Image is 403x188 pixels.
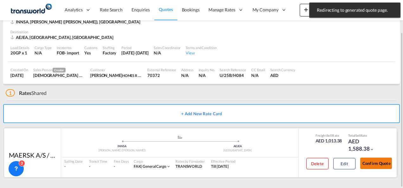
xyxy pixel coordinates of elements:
div: - [64,164,83,169]
span: Sell [355,134,361,137]
span: Manage Rates [208,7,235,13]
div: Period [121,45,149,50]
div: Address [181,67,193,72]
span: INNSA, [PERSON_NAME] ([PERSON_NAME]), [GEOGRAPHIC_DATA] [16,19,140,24]
span: Analytics [65,7,83,13]
span: Quotes [159,7,173,12]
div: TRANSWORLD [176,164,205,169]
div: Destination [10,29,393,34]
div: AED 1,013.38 [316,138,342,144]
md-icon: assets/icons/custom/ship-fill.svg [176,135,184,139]
span: | [141,164,142,169]
div: AEJEA, Jebel Ali, Middle East [10,34,115,40]
md-icon: icon-plus 400-fg [302,6,310,13]
div: Cargo [134,159,171,164]
div: 30 Sep 2025 [121,50,149,56]
span: Rate Search [100,7,123,12]
div: Shared [6,90,47,97]
span: TRANSWORLD [176,164,202,169]
div: Rates by Forwarder [176,159,205,164]
button: Edit [333,158,355,169]
span: My Company [253,7,278,13]
md-icon: icon-chevron-down [370,147,374,152]
div: general cargo [134,164,166,169]
div: N/A [199,72,215,78]
span: HOMES R US TRADING LLC [122,73,165,78]
div: U/25B/H084 [220,72,246,78]
div: FOB [57,50,65,56]
div: Incoterms [57,45,79,50]
div: AED [270,72,295,78]
div: Customs [84,45,98,50]
div: Stuffing [103,45,116,50]
div: Factory Stuffing [103,50,116,56]
div: Transit Time [89,159,107,164]
span: Rates [19,90,32,96]
div: Load Details [10,45,29,50]
div: Free Days [114,159,129,164]
div: - import [65,50,79,56]
span: FAK [134,164,143,169]
div: MAERSK A/S / TDWC-DUBAI [9,151,56,160]
div: Yes [84,50,98,56]
button: icon-plus 400-fgNewicon-chevron-down [300,4,329,16]
div: - [89,164,107,169]
div: AEJEA [180,144,296,148]
div: 20GP x 1 [10,50,29,56]
img: f753ae806dec11f0841701cdfdf085c0.png [10,3,52,17]
div: Customer [90,67,142,72]
button: + Add New Rate Card [3,104,400,123]
button: Confirm Quote [360,158,392,169]
span: Creator [53,68,66,72]
span: 1 [6,89,15,97]
span: Redirecting to generated quote page. [315,7,395,13]
div: Till 30 Sep 2025 [211,164,229,169]
span: Sell [327,134,332,137]
div: N/A [181,72,193,78]
div: Inquiry No. [199,67,215,72]
md-icon: icon-chevron-down [166,164,171,169]
div: 25 Sep 2025 [10,72,28,78]
div: [PERSON_NAME] ([PERSON_NAME]) [64,148,180,153]
div: N/A [251,72,265,78]
div: Effective Period [211,159,235,164]
div: Abhay S [90,72,142,78]
span: Bookings [182,7,200,12]
div: - [114,164,115,169]
div: AED 1,588.38 [348,138,380,153]
div: Search Reference [220,67,246,72]
span: Till [DATE] [211,164,229,169]
div: Total Rate [348,133,380,138]
div: Irishi Kiran [33,72,85,78]
div: [GEOGRAPHIC_DATA] [180,148,296,153]
div: Freight Rate [316,133,342,138]
span: New [302,7,326,12]
div: N/A [154,50,181,56]
div: Sales Person [33,67,85,72]
span: Enquiries [131,7,150,12]
div: INNSA, Jawaharlal Nehru (Nhava Sheva), Asia Pacific [10,19,142,25]
div: External Reference [147,67,176,72]
div: Created On [10,67,28,72]
div: CC Email [251,67,265,72]
div: Search Currency [270,67,295,72]
div: INNSA [64,144,180,148]
div: Sailing Date [64,159,83,164]
div: View [186,50,216,56]
button: Delete [306,158,329,169]
div: Sales Coordinator [154,45,181,50]
div: Terms and Condition [186,45,216,50]
div: Cargo Type [35,45,52,50]
div: 70372 [147,72,176,78]
div: N/A [35,50,52,56]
